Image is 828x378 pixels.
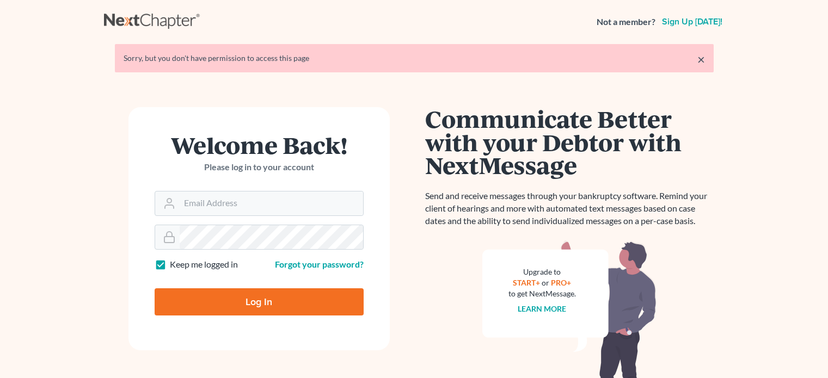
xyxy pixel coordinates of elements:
[170,258,238,271] label: Keep me logged in
[542,278,549,287] span: or
[124,53,705,64] div: Sorry, but you don't have permission to access this page
[660,17,725,26] a: Sign up [DATE]!
[518,304,566,313] a: Learn more
[508,267,576,277] div: Upgrade to
[697,53,705,66] a: ×
[275,259,364,269] a: Forgot your password?
[425,190,714,227] p: Send and receive messages through your bankruptcy software. Remind your client of hearings and mo...
[597,16,655,28] strong: Not a member?
[155,288,364,315] input: Log In
[551,278,571,287] a: PRO+
[155,161,364,173] p: Please log in to your account
[155,133,364,157] h1: Welcome Back!
[180,191,363,215] input: Email Address
[513,278,540,287] a: START+
[425,107,714,177] h1: Communicate Better with your Debtor with NextMessage
[508,288,576,299] div: to get NextMessage.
